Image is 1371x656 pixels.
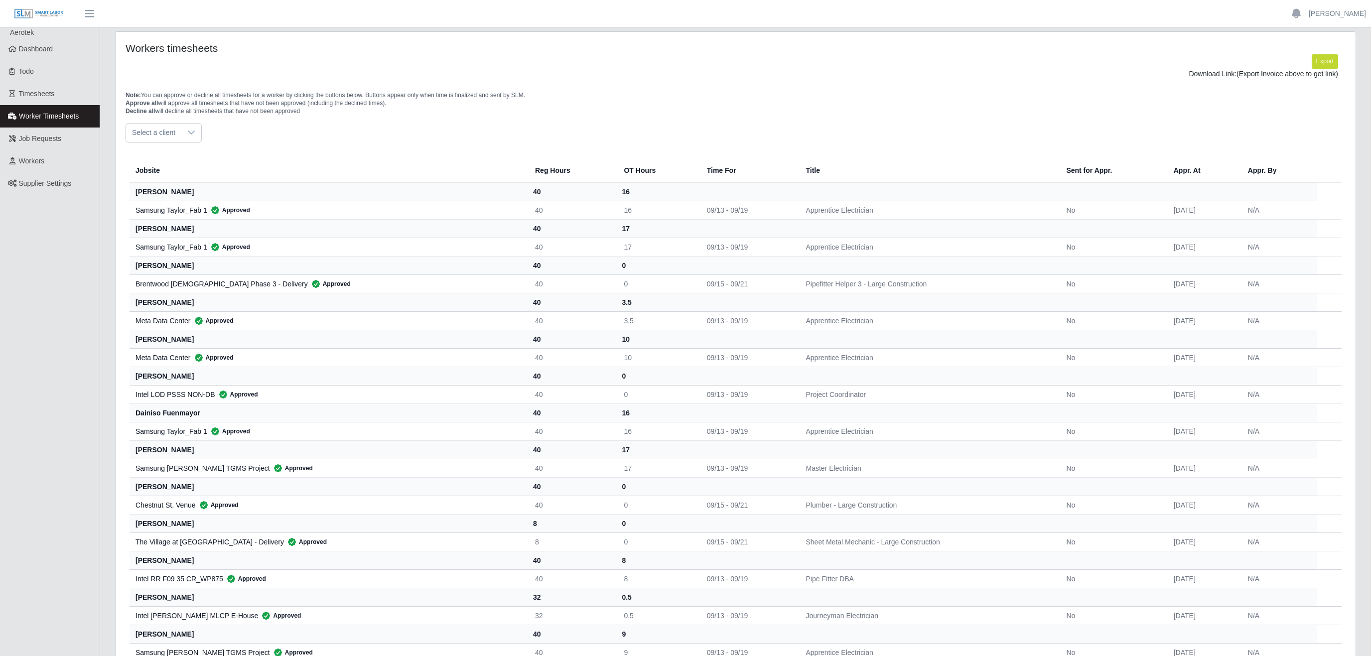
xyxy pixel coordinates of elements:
[1240,606,1317,625] td: N/A
[798,158,1058,183] th: Title
[1166,422,1240,440] td: [DATE]
[527,367,616,385] th: 40
[798,606,1058,625] td: Journeyman Electrician
[130,551,527,569] th: [PERSON_NAME]
[1240,422,1317,440] td: N/A
[699,569,798,588] td: 09/13 - 09/19
[1166,201,1240,219] td: [DATE]
[14,8,64,19] img: SLM Logo
[699,606,798,625] td: 09/13 - 09/19
[1058,274,1165,293] td: No
[19,67,34,75] span: Todo
[1166,532,1240,551] td: [DATE]
[207,205,250,215] span: Approved
[527,274,616,293] td: 40
[527,606,616,625] td: 32
[19,157,45,165] span: Workers
[19,112,79,120] span: Worker Timesheets
[527,551,616,569] th: 40
[699,459,798,477] td: 09/13 - 09/19
[527,532,616,551] td: 8
[130,293,527,311] th: [PERSON_NAME]
[527,330,616,348] th: 40
[10,28,34,36] span: Aerotek
[1166,496,1240,514] td: [DATE]
[616,274,698,293] td: 0
[527,422,616,440] td: 40
[616,348,698,367] td: 10
[136,353,519,363] div: Meta Data Center
[616,422,698,440] td: 16
[126,124,181,142] span: Select a client
[130,256,527,274] th: [PERSON_NAME]
[136,279,519,289] div: Brentwood [DEMOGRAPHIC_DATA] Phase 3 - Delivery
[616,311,698,330] td: 3.5
[798,532,1058,551] td: Sheet Metal Mechanic - Large Construction
[308,279,351,289] span: Approved
[126,42,625,54] h4: Workers timesheets
[1240,158,1317,183] th: Appr. By
[191,353,234,363] span: Approved
[616,588,698,606] th: 0.5
[527,256,616,274] th: 40
[616,330,698,348] th: 10
[130,330,527,348] th: [PERSON_NAME]
[126,92,141,99] span: Note:
[527,311,616,330] td: 40
[130,440,527,459] th: [PERSON_NAME]
[527,403,616,422] th: 40
[616,606,698,625] td: 0.5
[527,293,616,311] th: 40
[1240,496,1317,514] td: N/A
[136,242,519,252] div: Samsung Taylor_Fab 1
[130,367,527,385] th: [PERSON_NAME]
[1058,158,1165,183] th: Sent for Appr.
[284,537,327,547] span: Approved
[699,311,798,330] td: 09/13 - 09/19
[126,91,1346,115] p: You can approve or decline all timesheets for a worker by clicking the buttons below. Buttons app...
[798,385,1058,403] td: Project Coordinator
[1312,54,1338,68] button: Export
[616,514,698,532] th: 0
[1166,274,1240,293] td: [DATE]
[699,274,798,293] td: 09/15 - 09/21
[19,179,72,187] span: Supplier Settings
[207,426,250,436] span: Approved
[1166,385,1240,403] td: [DATE]
[616,219,698,238] th: 17
[126,100,158,107] span: Approve all
[616,238,698,256] td: 17
[136,537,519,547] div: The Village at [GEOGRAPHIC_DATA] - Delivery
[136,316,519,326] div: Meta Data Center
[527,625,616,643] th: 40
[699,201,798,219] td: 09/13 - 09/19
[1058,348,1165,367] td: No
[1058,459,1165,477] td: No
[1058,496,1165,514] td: No
[616,201,698,219] td: 16
[1058,606,1165,625] td: No
[1058,201,1165,219] td: No
[699,348,798,367] td: 09/13 - 09/19
[1236,70,1338,78] span: (Export Invoice above to get link)
[1240,459,1317,477] td: N/A
[527,569,616,588] td: 40
[1166,606,1240,625] td: [DATE]
[215,390,258,399] span: Approved
[616,532,698,551] td: 0
[19,45,53,53] span: Dashboard
[1166,459,1240,477] td: [DATE]
[616,158,698,183] th: OT Hours
[130,625,527,643] th: [PERSON_NAME]
[527,496,616,514] td: 40
[1240,532,1317,551] td: N/A
[616,551,698,569] th: 8
[699,422,798,440] td: 09/13 - 09/19
[136,426,519,436] div: Samsung Taylor_Fab 1
[196,500,239,510] span: Approved
[616,256,698,274] th: 0
[798,569,1058,588] td: Pipe Fitter DBA
[136,390,519,399] div: Intel LOD PSSS NON-DB
[1058,385,1165,403] td: No
[699,238,798,256] td: 09/13 - 09/19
